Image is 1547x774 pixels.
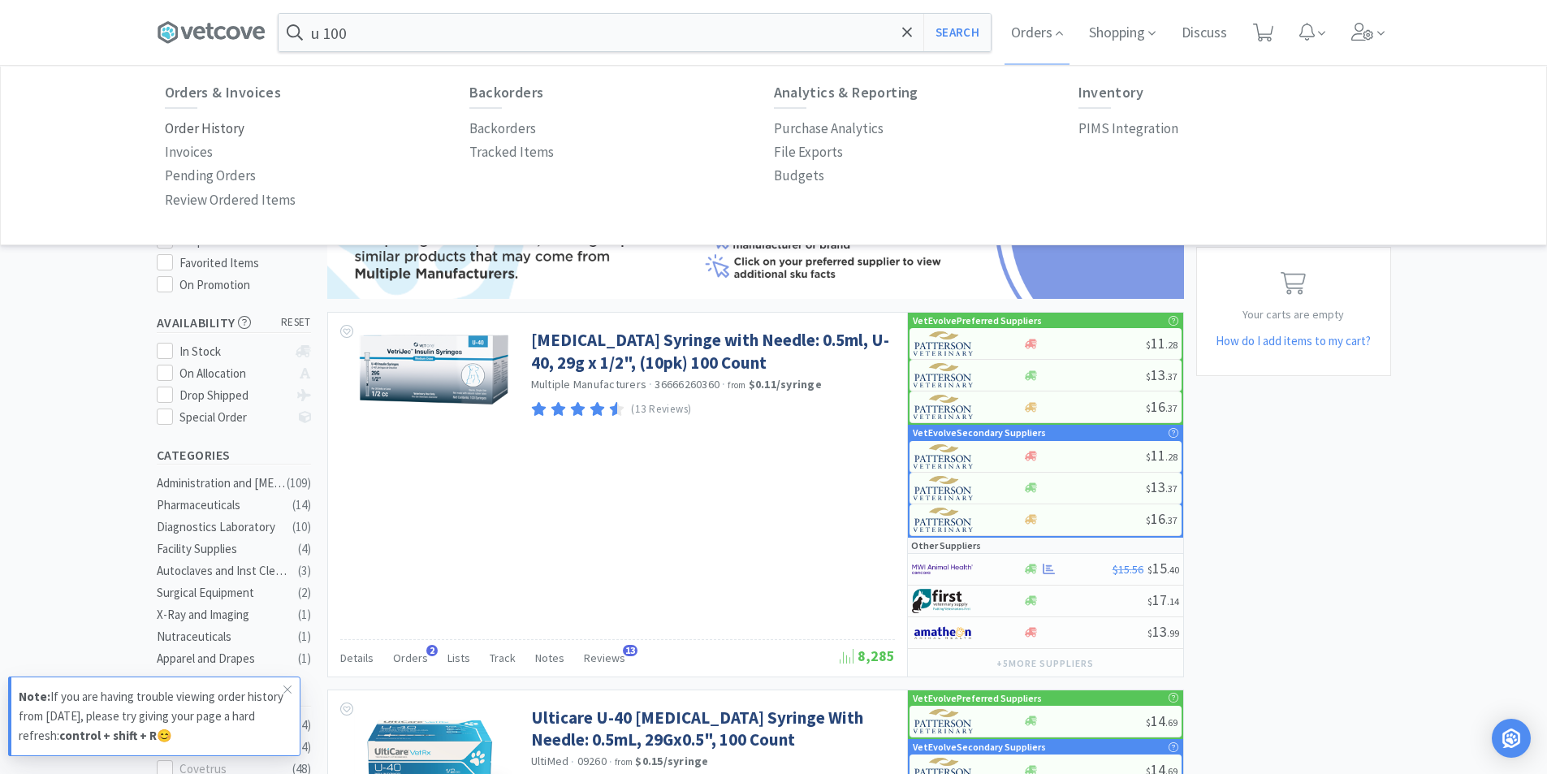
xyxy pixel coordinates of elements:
[913,313,1042,328] p: VetEvolve Preferred Suppliers
[840,646,895,665] span: 8,285
[1147,595,1152,608] span: $
[165,164,256,188] a: Pending Orders
[774,165,824,187] p: Budgets
[1146,334,1178,352] span: 11
[914,444,974,469] img: f5e969b455434c6296c6d81ef179fa71_3.png
[1113,562,1143,577] span: $15.56
[1165,482,1178,495] span: . 37
[774,117,884,141] a: Purchase Analytics
[157,627,288,646] div: Nutraceuticals
[1078,118,1178,140] p: PIMS Integration
[615,756,633,768] span: from
[165,84,469,101] h6: Orders & Invoices
[287,473,311,493] div: ( 109 )
[1175,26,1234,41] a: Discuss
[157,446,311,465] h5: Categories
[179,386,287,405] div: Drop Shipped
[531,707,891,751] a: Ulticare U-40 [MEDICAL_DATA] Syringe With Needle: 0.5mL, 29Gx0.5", 100 Count
[469,141,554,163] p: Tracked Items
[912,589,973,613] img: 67d67680309e4a0bb49a5ff0391dcc42_6.png
[1146,365,1178,384] span: 13
[1146,514,1151,526] span: $
[1146,482,1151,495] span: $
[490,651,516,665] span: Track
[631,401,692,418] p: (13 Reviews)
[469,84,774,101] h6: Backorders
[1165,451,1178,463] span: . 28
[649,377,652,391] span: ·
[165,188,296,212] a: Review Ordered Items
[912,557,973,582] img: f6b2451649754179b5b4e0c70c3f7cb0_2.png
[749,377,822,391] strong: $0.11 / syringe
[1146,716,1151,729] span: $
[1197,331,1390,351] h5: How do I add items to my cart?
[774,141,843,163] p: File Exports
[923,14,991,51] button: Search
[165,118,244,140] p: Order History
[1147,622,1179,641] span: 13
[447,651,470,665] span: Lists
[298,539,311,559] div: ( 4 )
[1146,402,1151,414] span: $
[298,583,311,603] div: ( 2 )
[913,690,1042,706] p: VetEvolve Preferred Suppliers
[179,342,287,361] div: In Stock
[298,561,311,581] div: ( 3 )
[1167,595,1179,608] span: . 14
[19,687,283,746] p: If you are having trouble viewing order history from [DATE], please try giving your page a hard r...
[914,476,974,500] img: f5e969b455434c6296c6d81ef179fa71_3.png
[179,253,311,273] div: Favorited Items
[469,141,554,164] a: Tracked Items
[912,620,973,645] img: 3331a67d23dc422aa21b1ec98afbf632_11.png
[1167,627,1179,639] span: . 99
[1165,402,1178,414] span: . 37
[1165,339,1178,351] span: . 28
[1078,117,1178,141] a: PIMS Integration
[1147,590,1179,609] span: 17
[157,495,288,515] div: Pharmaceuticals
[1146,397,1178,416] span: 16
[157,561,288,581] div: Autoclaves and Inst Cleaners
[577,754,607,768] span: 09260
[914,363,974,387] img: f5e969b455434c6296c6d81ef179fa71_3.png
[531,377,647,391] a: Multiple Manufacturers
[165,141,213,163] p: Invoices
[292,517,311,537] div: ( 10 )
[728,379,745,391] span: from
[911,538,981,553] p: Other Suppliers
[655,377,719,391] span: 36666260360
[165,141,213,164] a: Invoices
[298,649,311,668] div: ( 1 )
[157,605,288,625] div: X-Ray and Imaging
[1165,514,1178,526] span: . 37
[1197,305,1390,323] p: Your carts are empty
[281,314,311,331] span: reset
[157,313,311,332] h5: Availability
[1078,84,1383,101] h6: Inventory
[774,84,1078,101] h6: Analytics & Reporting
[165,117,244,141] a: Order History
[774,164,824,188] a: Budgets
[1146,339,1151,351] span: $
[426,645,438,656] span: 2
[774,118,884,140] p: Purchase Analytics
[531,329,891,374] a: [MEDICAL_DATA] Syringe with Needle: 0.5ml, U-40, 29g x 1/2", (10pk) 100 Count
[157,649,288,668] div: Apparel and Drapes
[157,473,288,493] div: Administration and [MEDICAL_DATA]
[913,425,1046,440] p: VetEvolve Secondary Suppliers
[609,755,612,769] span: ·
[292,737,311,757] div: ( 54 )
[584,651,625,665] span: Reviews
[1147,627,1152,639] span: $
[1146,451,1151,463] span: $
[279,14,991,51] input: Search by item, sku, manufacturer, ingredient, size...
[469,118,536,140] p: Backorders
[292,716,311,735] div: ( 54 )
[1492,719,1531,758] div: Open Intercom Messenger
[19,689,50,704] strong: Note:
[722,377,725,391] span: ·
[179,275,311,295] div: On Promotion
[531,754,569,768] a: UltiMed
[1146,446,1178,465] span: 11
[774,141,843,164] a: File Exports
